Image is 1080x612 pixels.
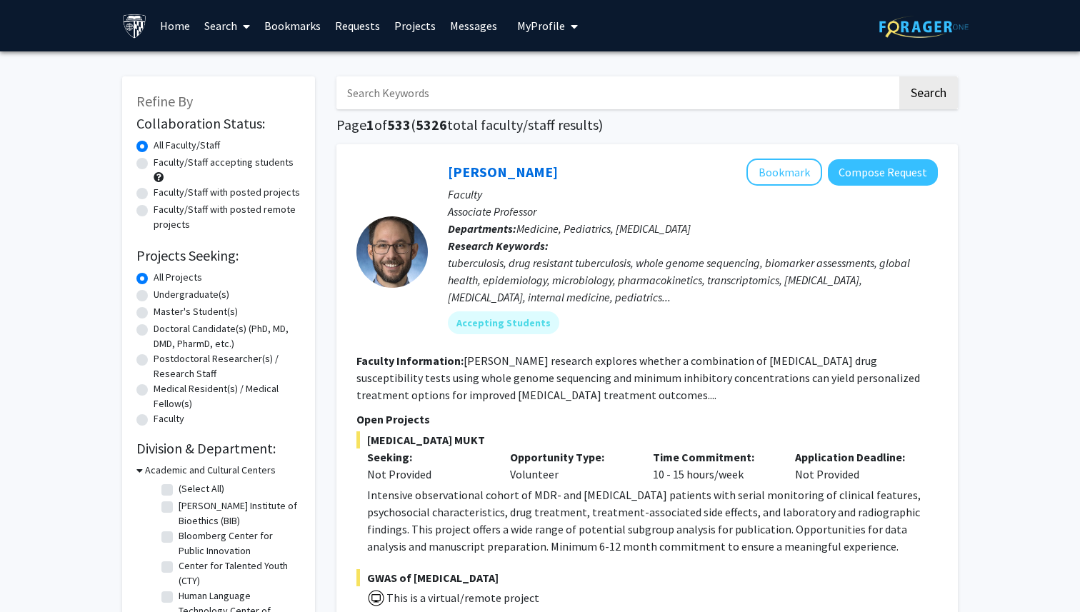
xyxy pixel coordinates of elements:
label: All Projects [154,270,202,285]
div: 10 - 15 hours/week [642,448,785,483]
p: Time Commitment: [653,448,774,466]
span: My Profile [517,19,565,33]
mat-chip: Accepting Students [448,311,559,334]
button: Search [899,76,958,109]
button: Compose Request to Jeffrey Tornheim [828,159,938,186]
h3: Academic and Cultural Centers [145,463,276,478]
span: Medicine, Pediatrics, [MEDICAL_DATA] [516,221,691,236]
iframe: Chat [11,548,61,601]
span: [MEDICAL_DATA] MUKT [356,431,938,448]
label: Medical Resident(s) / Medical Fellow(s) [154,381,301,411]
label: Center for Talented Youth (CTY) [179,558,297,588]
label: Bloomberg Center for Public Innovation [179,528,297,558]
p: Seeking: [367,448,489,466]
p: Associate Professor [448,203,938,220]
span: GWAS of [MEDICAL_DATA] [356,569,938,586]
h1: Page of ( total faculty/staff results) [336,116,958,134]
input: Search Keywords [336,76,897,109]
label: Faculty [154,411,184,426]
span: This is a virtual/remote project [385,591,539,605]
p: Application Deadline: [795,448,916,466]
h2: Division & Department: [136,440,301,457]
fg-read-more: [PERSON_NAME] research explores whether a combination of [MEDICAL_DATA] drug susceptibility tests... [356,353,920,402]
label: Doctoral Candidate(s) (PhD, MD, DMD, PharmD, etc.) [154,321,301,351]
b: Departments: [448,221,516,236]
p: Open Projects [356,411,938,428]
p: Faculty [448,186,938,203]
b: Research Keywords: [448,239,549,253]
a: Home [153,1,197,51]
span: 1 [366,116,374,134]
span: Refine By [136,92,193,110]
a: [PERSON_NAME] [448,163,558,181]
div: Not Provided [784,448,927,483]
label: [PERSON_NAME] Institute of Bioethics (BIB) [179,498,297,528]
div: Volunteer [499,448,642,483]
a: Search [197,1,257,51]
label: Faculty/Staff accepting students [154,155,294,170]
img: Johns Hopkins University Logo [122,14,147,39]
a: Requests [328,1,387,51]
div: Not Provided [367,466,489,483]
label: All Faculty/Staff [154,138,220,153]
span: 5326 [416,116,447,134]
p: Intensive observational cohort of MDR- and [MEDICAL_DATA] patients with serial monitoring of clin... [367,486,938,555]
label: Master's Student(s) [154,304,238,319]
a: Projects [387,1,443,51]
a: Bookmarks [257,1,328,51]
div: tuberculosis, drug resistant tuberculosis, whole genome sequencing, biomarker assessments, global... [448,254,938,306]
img: ForagerOne Logo [879,16,969,38]
b: Faculty Information: [356,353,464,368]
p: Opportunity Type: [510,448,631,466]
label: Faculty/Staff with posted remote projects [154,202,301,232]
a: Messages [443,1,504,51]
button: Add Jeffrey Tornheim to Bookmarks [746,159,822,186]
label: Postdoctoral Researcher(s) / Research Staff [154,351,301,381]
h2: Collaboration Status: [136,115,301,132]
h2: Projects Seeking: [136,247,301,264]
span: 533 [387,116,411,134]
label: (Select All) [179,481,224,496]
label: Faculty/Staff with posted projects [154,185,300,200]
label: Undergraduate(s) [154,287,229,302]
